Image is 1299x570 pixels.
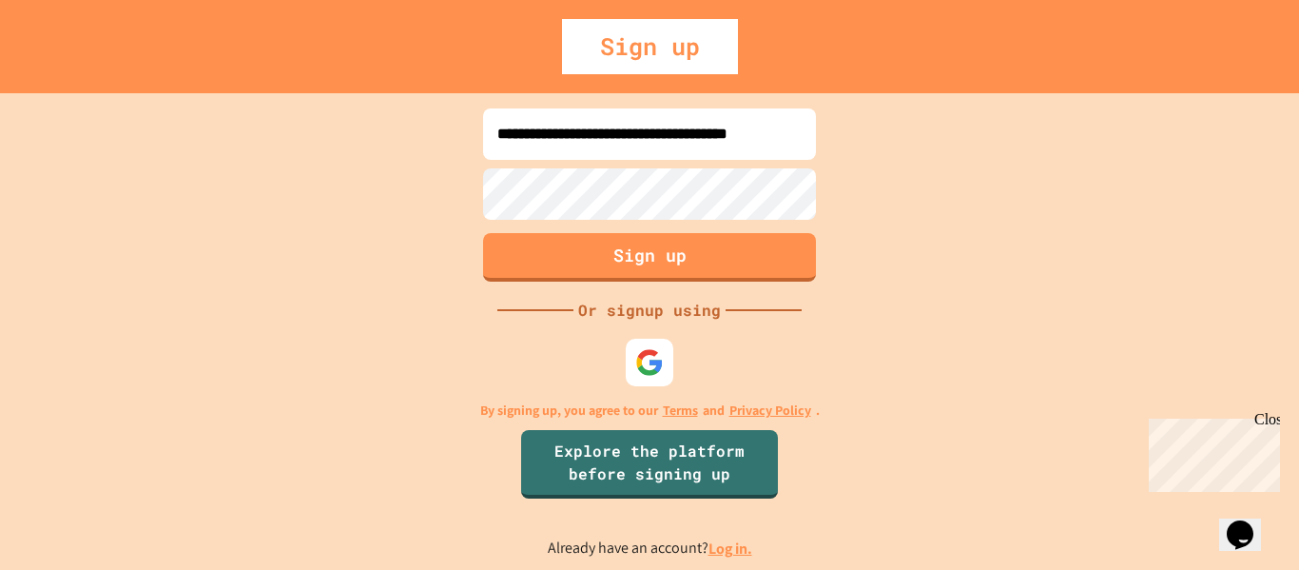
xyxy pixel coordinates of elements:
[729,401,811,421] a: Privacy Policy
[1141,411,1280,492] iframe: chat widget
[708,539,752,559] a: Log in.
[663,401,698,421] a: Terms
[635,348,664,377] img: google-icon.svg
[480,401,820,421] p: By signing up, you agree to our and .
[8,8,131,121] div: Chat with us now!Close
[562,19,738,74] div: Sign up
[521,430,778,499] a: Explore the platform before signing up
[548,537,752,560] p: Already have an account?
[1219,494,1280,551] iframe: chat widget
[573,299,726,322] div: Or signup using
[483,233,816,282] button: Sign up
